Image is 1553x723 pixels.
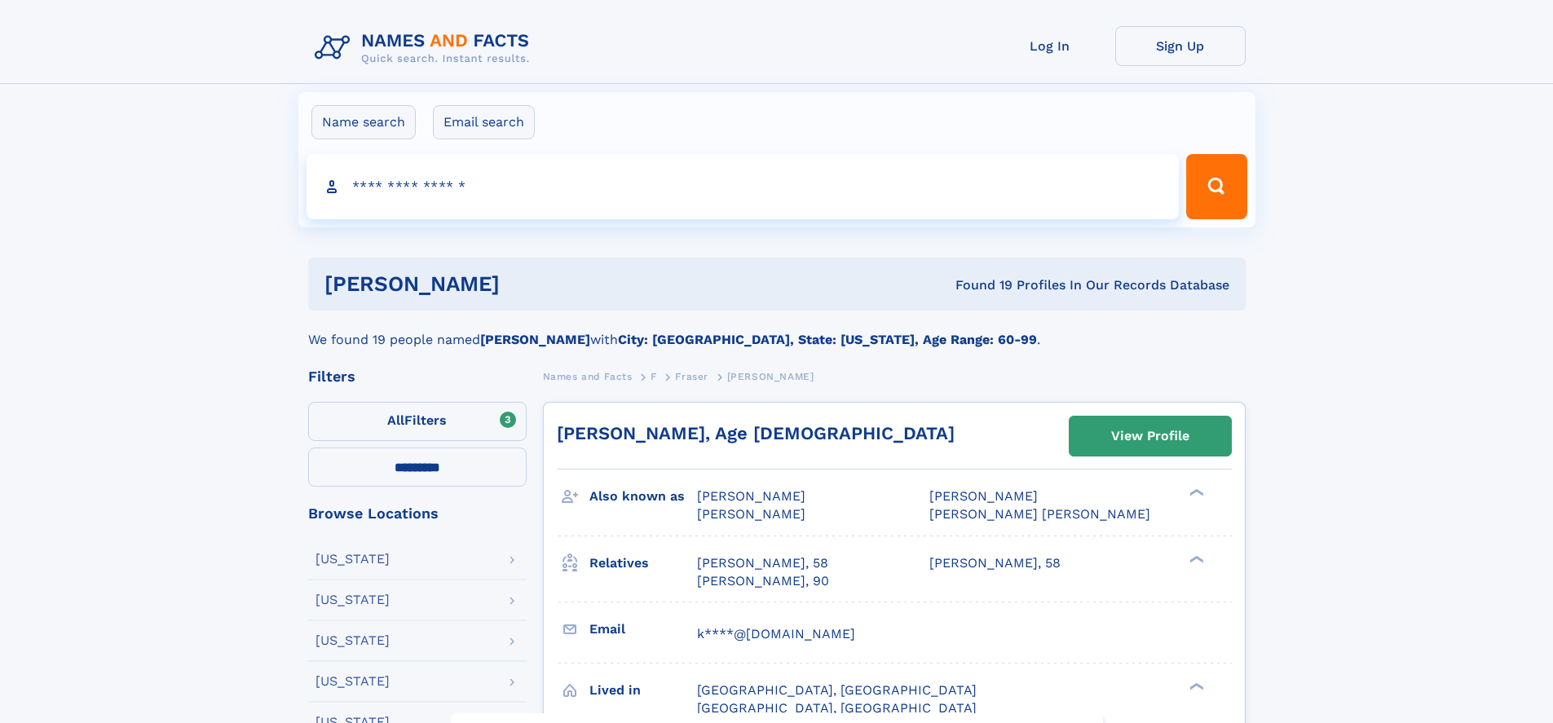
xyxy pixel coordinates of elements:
[675,366,708,386] a: Fraser
[315,634,390,647] div: [US_STATE]
[651,371,657,382] span: F
[315,593,390,606] div: [US_STATE]
[929,488,1038,504] span: [PERSON_NAME]
[324,274,728,294] h1: [PERSON_NAME]
[433,105,535,139] label: Email search
[589,677,697,704] h3: Lived in
[697,554,828,572] a: [PERSON_NAME], 58
[1070,417,1231,456] a: View Profile
[589,549,697,577] h3: Relatives
[697,506,805,522] span: [PERSON_NAME]
[1111,417,1189,455] div: View Profile
[697,572,829,590] a: [PERSON_NAME], 90
[675,371,708,382] span: Fraser
[308,506,527,521] div: Browse Locations
[985,26,1115,66] a: Log In
[308,311,1246,350] div: We found 19 people named with .
[307,154,1180,219] input: search input
[929,554,1061,572] a: [PERSON_NAME], 58
[308,26,543,70] img: Logo Names and Facts
[929,506,1150,522] span: [PERSON_NAME] [PERSON_NAME]
[557,423,955,443] a: [PERSON_NAME], Age [DEMOGRAPHIC_DATA]
[697,682,977,698] span: [GEOGRAPHIC_DATA], [GEOGRAPHIC_DATA]
[1185,681,1205,691] div: ❯
[308,369,527,384] div: Filters
[1186,154,1246,219] button: Search Button
[589,483,697,510] h3: Also known as
[1185,487,1205,498] div: ❯
[387,412,404,428] span: All
[308,402,527,441] label: Filters
[315,675,390,688] div: [US_STATE]
[697,700,977,716] span: [GEOGRAPHIC_DATA], [GEOGRAPHIC_DATA]
[727,371,814,382] span: [PERSON_NAME]
[697,488,805,504] span: [PERSON_NAME]
[727,276,1229,294] div: Found 19 Profiles In Our Records Database
[315,553,390,566] div: [US_STATE]
[618,332,1037,347] b: City: [GEOGRAPHIC_DATA], State: [US_STATE], Age Range: 60-99
[1185,553,1205,564] div: ❯
[1115,26,1246,66] a: Sign Up
[480,332,590,347] b: [PERSON_NAME]
[311,105,416,139] label: Name search
[543,366,633,386] a: Names and Facts
[651,366,657,386] a: F
[589,615,697,643] h3: Email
